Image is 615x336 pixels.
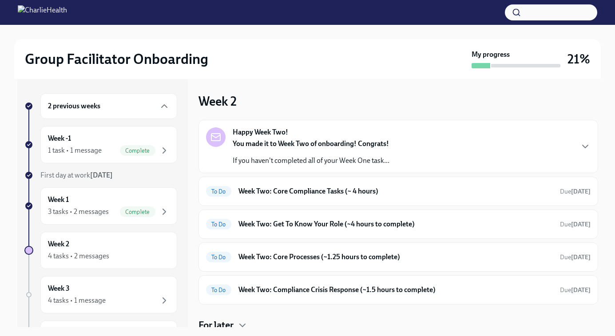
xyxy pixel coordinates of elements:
strong: [DATE] [571,286,591,294]
span: September 29th, 2025 10:00 [560,286,591,294]
h6: Week 3 [48,284,70,293]
span: To Do [206,254,231,261]
div: 2 previous weeks [40,93,177,119]
h6: Week 1 [48,195,69,205]
strong: [DATE] [571,221,591,228]
span: Due [560,286,591,294]
a: Week 24 tasks • 2 messages [24,232,177,269]
span: To Do [206,221,231,228]
span: To Do [206,188,231,195]
h6: Week Two: Get To Know Your Role (~4 hours to complete) [238,219,553,229]
span: Due [560,221,591,228]
span: September 29th, 2025 10:00 [560,220,591,229]
p: If you haven't completed all of your Week One task... [233,156,389,166]
span: To Do [206,287,231,293]
div: 3 tasks • 2 messages [48,207,109,217]
div: For later [198,319,598,332]
h6: Week Two: Core Compliance Tasks (~ 4 hours) [238,186,553,196]
strong: My progress [472,50,510,59]
h6: Week Two: Core Processes (~1.25 hours to complete) [238,252,553,262]
strong: [DATE] [571,188,591,195]
div: 4 tasks • 2 messages [48,251,109,261]
div: 4 tasks • 1 message [48,296,106,305]
span: September 29th, 2025 10:00 [560,187,591,196]
span: First day at work [40,171,113,179]
h4: For later [198,319,234,332]
span: Complete [120,209,155,215]
a: First day at work[DATE] [24,170,177,180]
h3: Week 2 [198,93,237,109]
span: Due [560,253,591,261]
span: Complete [120,147,155,154]
img: CharlieHealth [18,5,67,20]
strong: You made it to Week Two of onboarding! Congrats! [233,139,389,148]
h6: Week -1 [48,134,71,143]
h6: 2 previous weeks [48,101,100,111]
h3: 21% [567,51,590,67]
strong: [DATE] [571,253,591,261]
a: To DoWeek Two: Core Processes (~1.25 hours to complete)Due[DATE] [206,250,591,264]
a: To DoWeek Two: Get To Know Your Role (~4 hours to complete)Due[DATE] [206,217,591,231]
a: To DoWeek Two: Compliance Crisis Response (~1.5 hours to complete)Due[DATE] [206,283,591,297]
strong: Happy Week Two! [233,127,288,137]
a: Week 34 tasks • 1 message [24,276,177,313]
a: Week -11 task • 1 messageComplete [24,126,177,163]
span: Due [560,188,591,195]
h6: Week 2 [48,239,69,249]
div: 1 task • 1 message [48,146,102,155]
h2: Group Facilitator Onboarding [25,50,208,68]
span: September 29th, 2025 10:00 [560,253,591,261]
h6: Week Two: Compliance Crisis Response (~1.5 hours to complete) [238,285,553,295]
a: Week 13 tasks • 2 messagesComplete [24,187,177,225]
a: To DoWeek Two: Core Compliance Tasks (~ 4 hours)Due[DATE] [206,184,591,198]
strong: [DATE] [90,171,113,179]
